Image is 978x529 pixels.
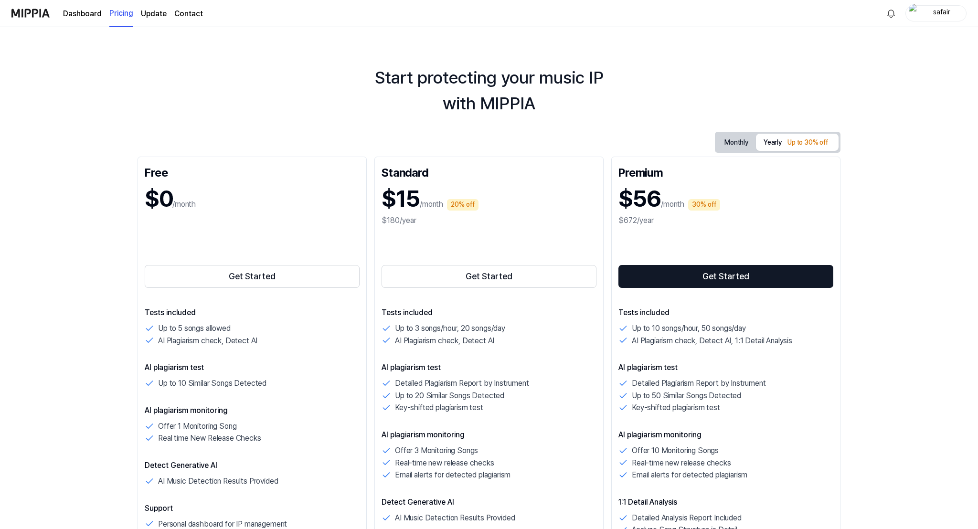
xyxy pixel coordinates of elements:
[717,135,756,150] button: Monthly
[632,457,731,469] p: Real-time new release checks
[145,307,360,318] p: Tests included
[395,322,505,335] p: Up to 3 songs/hour, 20 songs/day
[632,322,746,335] p: Up to 10 songs/hour, 50 songs/day
[382,215,596,226] div: $180/year
[382,307,596,318] p: Tests included
[145,405,360,416] p: AI plagiarism monitoring
[145,265,360,288] button: Get Started
[632,390,741,402] p: Up to 50 Similar Songs Detected
[618,183,661,215] h1: $56
[632,512,742,524] p: Detailed Analysis Report Included
[145,503,360,514] p: Support
[382,183,420,215] h1: $15
[420,199,443,210] p: /month
[632,402,720,414] p: Key-shifted plagiarism test
[661,199,684,210] p: /month
[158,475,278,487] p: AI Music Detection Results Provided
[172,199,196,210] p: /month
[923,8,960,18] div: safair
[158,322,231,335] p: Up to 5 songs allowed
[618,307,833,318] p: Tests included
[885,8,897,19] img: 알림
[395,402,483,414] p: Key-shifted plagiarism test
[382,429,596,441] p: AI plagiarism monitoring
[109,0,133,27] a: Pricing
[909,4,920,23] img: profile
[145,183,172,215] h1: $0
[145,362,360,373] p: AI plagiarism test
[174,8,203,20] a: Contact
[158,420,236,433] p: Offer 1 Monitoring Song
[632,377,766,390] p: Detailed Plagiarism Report by Instrument
[618,263,833,290] a: Get Started
[395,390,504,402] p: Up to 20 Similar Songs Detected
[632,444,719,457] p: Offer 10 Monitoring Songs
[785,137,831,148] div: Up to 30% off
[618,497,833,508] p: 1:1 Detail Analysis
[395,377,529,390] p: Detailed Plagiarism Report by Instrument
[632,335,792,347] p: AI Plagiarism check, Detect AI, 1:1 Detail Analysis
[905,5,967,21] button: profilesafair
[618,215,833,226] div: $672/year
[618,362,833,373] p: AI plagiarism test
[395,469,510,481] p: Email alerts for detected plagiarism
[158,377,266,390] p: Up to 10 Similar Songs Detected
[158,335,257,347] p: AI Plagiarism check, Detect AI
[145,164,360,179] div: Free
[63,8,102,20] a: Dashboard
[145,263,360,290] a: Get Started
[618,429,833,441] p: AI plagiarism monitoring
[688,199,720,211] div: 30% off
[382,263,596,290] a: Get Started
[618,164,833,179] div: Premium
[756,134,839,151] button: Yearly
[395,457,494,469] p: Real-time new release checks
[632,469,747,481] p: Email alerts for detected plagiarism
[145,460,360,471] p: Detect Generative AI
[382,265,596,288] button: Get Started
[158,432,261,444] p: Real time New Release Checks
[395,444,478,457] p: Offer 3 Monitoring Songs
[382,497,596,508] p: Detect Generative AI
[382,164,596,179] div: Standard
[382,362,596,373] p: AI plagiarism test
[395,512,515,524] p: AI Music Detection Results Provided
[141,8,167,20] a: Update
[395,335,494,347] p: AI Plagiarism check, Detect AI
[447,199,478,211] div: 20% off
[618,265,833,288] button: Get Started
